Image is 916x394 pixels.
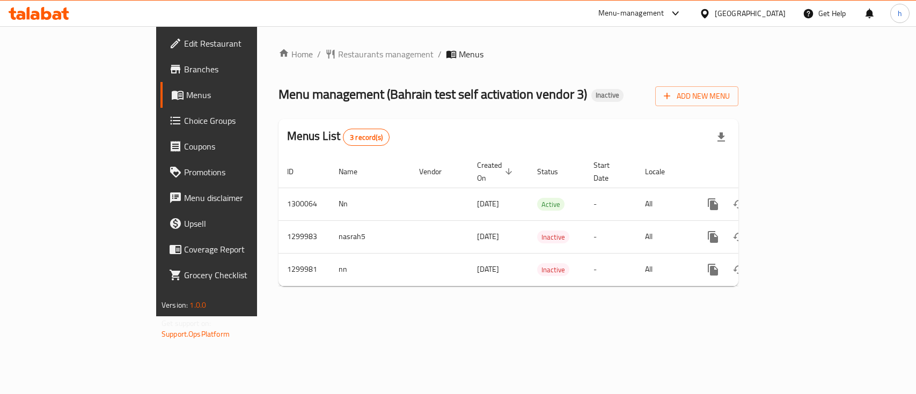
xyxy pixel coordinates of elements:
[330,220,411,253] td: nasrah5
[645,165,679,178] span: Locale
[726,224,752,250] button: Change Status
[726,257,752,283] button: Change Status
[184,63,301,76] span: Branches
[279,48,738,61] nav: breadcrumb
[160,236,309,262] a: Coverage Report
[184,114,301,127] span: Choice Groups
[537,198,565,211] span: Active
[664,90,730,103] span: Add New Menu
[184,269,301,281] span: Grocery Checklist
[330,253,411,286] td: nn
[317,48,321,61] li: /
[160,31,309,56] a: Edit Restaurant
[585,188,636,220] td: -
[591,91,624,100] span: Inactive
[184,217,301,230] span: Upsell
[184,140,301,153] span: Coupons
[598,7,664,20] div: Menu-management
[184,37,301,50] span: Edit Restaurant
[438,48,442,61] li: /
[339,165,371,178] span: Name
[700,257,726,283] button: more
[537,264,569,276] span: Inactive
[325,48,434,61] a: Restaurants management
[700,191,726,217] button: more
[636,253,692,286] td: All
[715,8,786,19] div: [GEOGRAPHIC_DATA]
[184,191,301,204] span: Menu disclaimer
[700,224,726,250] button: more
[343,132,389,143] span: 3 record(s)
[184,166,301,179] span: Promotions
[162,327,230,341] a: Support.OpsPlatform
[162,316,211,330] span: Get support on:
[726,191,752,217] button: Change Status
[189,298,206,312] span: 1.0.0
[160,185,309,211] a: Menu disclaimer
[591,89,624,102] div: Inactive
[184,243,301,256] span: Coverage Report
[160,82,309,108] a: Menus
[459,48,483,61] span: Menus
[287,165,307,178] span: ID
[160,56,309,82] a: Branches
[160,262,309,288] a: Grocery Checklist
[160,108,309,133] a: Choice Groups
[343,129,390,146] div: Total records count
[160,159,309,185] a: Promotions
[160,211,309,236] a: Upsell
[186,88,301,101] span: Menus
[477,262,499,276] span: [DATE]
[279,82,587,106] span: Menu management ( Bahrain test self activation vendor 3 )
[162,298,188,312] span: Version:
[287,128,390,146] h2: Menus List
[279,155,812,286] table: enhanced table
[585,220,636,253] td: -
[477,229,499,243] span: [DATE]
[636,188,692,220] td: All
[898,8,902,19] span: h
[692,155,812,188] th: Actions
[477,197,499,211] span: [DATE]
[593,159,624,184] span: Start Date
[160,133,309,159] a: Coupons
[338,48,434,61] span: Restaurants management
[585,253,636,286] td: -
[330,188,411,220] td: Nn
[537,263,569,276] div: Inactive
[419,165,456,178] span: Vendor
[655,86,738,106] button: Add New Menu
[477,159,516,184] span: Created On
[708,124,734,150] div: Export file
[537,231,569,243] span: Inactive
[537,165,572,178] span: Status
[636,220,692,253] td: All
